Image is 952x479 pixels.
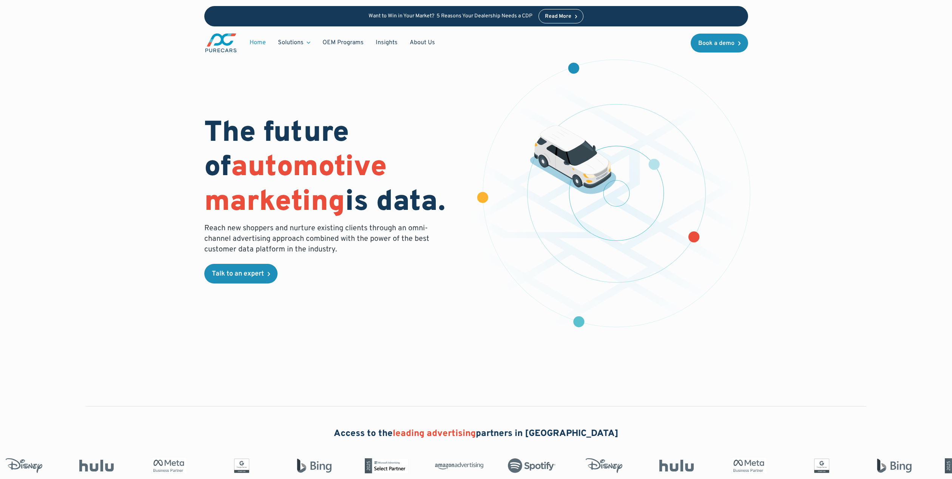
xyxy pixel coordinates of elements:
[698,40,734,46] div: Book a demo
[334,428,619,440] h2: Access to the partners in [GEOGRAPHIC_DATA]
[204,32,238,53] a: main
[316,35,370,50] a: OEM Programs
[725,458,773,473] img: Meta Business Partner
[404,35,441,50] a: About Us
[797,458,846,473] img: Google Partner
[72,460,120,472] img: Hulu
[691,34,748,52] a: Book a demo
[217,458,265,473] img: Google Partner
[204,150,387,220] span: automotive marketing
[435,460,483,472] img: Amazon Advertising
[145,458,193,473] img: Meta Business Partner
[545,14,571,19] div: Read More
[204,223,434,255] p: Reach new shoppers and nurture existing clients through an omni-channel advertising approach comb...
[204,32,238,53] img: purecars logo
[204,117,467,220] h1: The future of is data.
[870,458,918,473] img: Bing
[507,458,555,473] img: Spotify
[204,264,278,283] a: Talk to an expert
[393,428,476,439] span: leading advertising
[290,458,338,473] img: Bing
[212,271,264,277] div: Talk to an expert
[278,39,304,47] div: Solutions
[538,9,584,23] a: Read More
[362,458,410,473] img: Microsoft Advertising Partner
[272,35,316,50] div: Solutions
[652,460,700,472] img: Hulu
[244,35,272,50] a: Home
[370,35,404,50] a: Insights
[369,13,532,20] p: Want to Win in Your Market? 5 Reasons Your Dealership Needs a CDP
[530,125,617,194] img: illustration of a vehicle
[580,458,628,473] img: Disney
